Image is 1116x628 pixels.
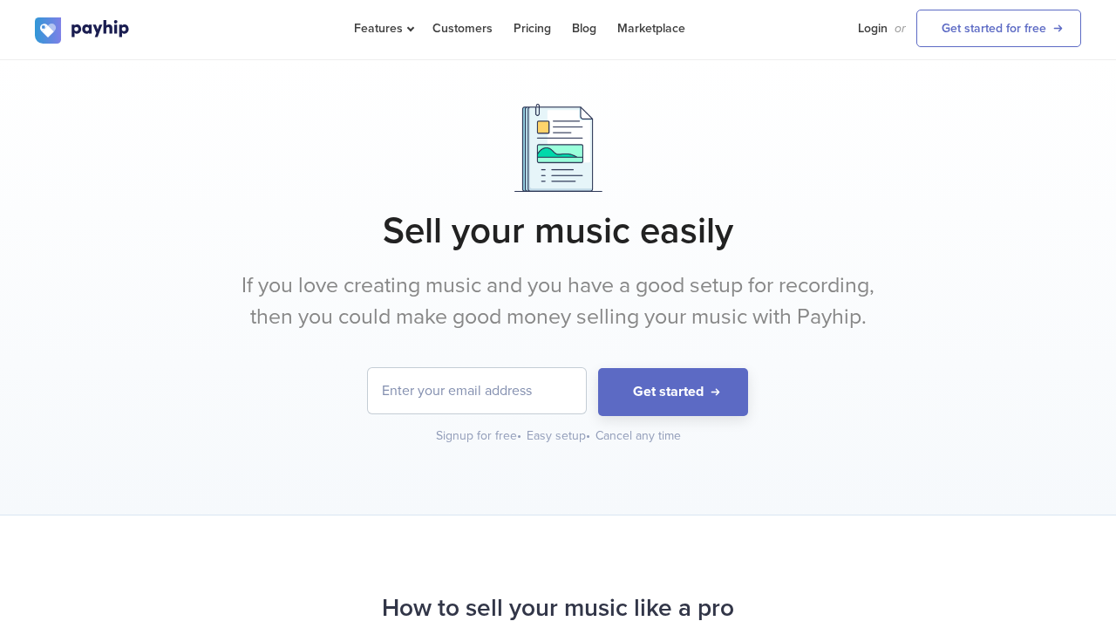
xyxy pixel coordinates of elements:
[436,427,523,445] div: Signup for free
[514,104,602,192] img: Documents.png
[527,427,592,445] div: Easy setup
[231,270,885,332] p: If you love creating music and you have a good setup for recording, then you could make good mone...
[35,17,131,44] img: logo.svg
[586,428,590,443] span: •
[35,209,1081,253] h1: Sell your music easily
[598,368,748,416] button: Get started
[517,428,521,443] span: •
[916,10,1081,47] a: Get started for free
[368,368,586,413] input: Enter your email address
[354,21,412,36] span: Features
[595,427,681,445] div: Cancel any time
